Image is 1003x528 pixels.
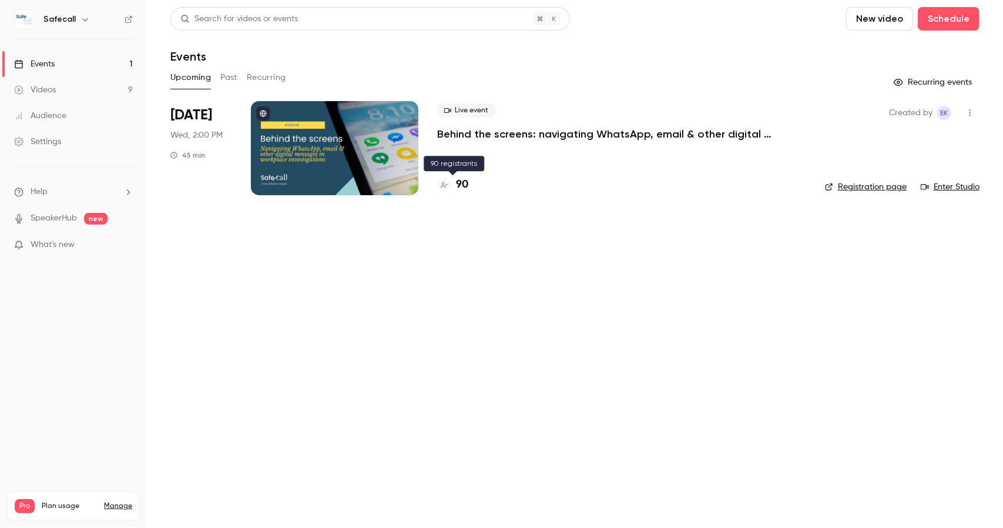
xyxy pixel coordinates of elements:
[15,10,33,29] img: Safecall
[437,177,468,193] a: 90
[170,49,206,64] h1: Events
[43,14,76,25] h6: Safecall
[888,73,979,92] button: Recurring events
[180,13,298,25] div: Search for videos or events
[220,68,237,87] button: Past
[456,177,468,193] h4: 90
[31,239,75,251] span: What's new
[14,186,133,198] li: help-dropdown-opener
[14,84,56,96] div: Videos
[14,58,55,70] div: Events
[31,212,77,225] a: SpeakerHub
[170,68,211,87] button: Upcoming
[31,186,48,198] span: Help
[170,106,212,125] span: [DATE]
[42,502,97,511] span: Plan usage
[15,499,35,513] span: Pro
[14,110,66,122] div: Audience
[921,181,979,193] a: Enter Studio
[937,106,951,120] span: Emma` Koster
[941,106,948,120] span: EK
[170,151,205,160] div: 45 min
[918,7,979,31] button: Schedule
[14,136,61,148] div: Settings
[170,101,232,195] div: Oct 8 Wed, 2:00 PM (Europe/London)
[889,106,932,120] span: Created by
[84,213,108,225] span: new
[104,502,132,511] a: Manage
[846,7,913,31] button: New video
[437,127,790,141] a: Behind the screens: navigating WhatsApp, email & other digital messages in workplace investigations
[170,129,223,141] span: Wed, 2:00 PM
[119,240,133,250] iframe: Noticeable Trigger
[437,103,495,118] span: Live event
[825,181,907,193] a: Registration page
[247,68,286,87] button: Recurring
